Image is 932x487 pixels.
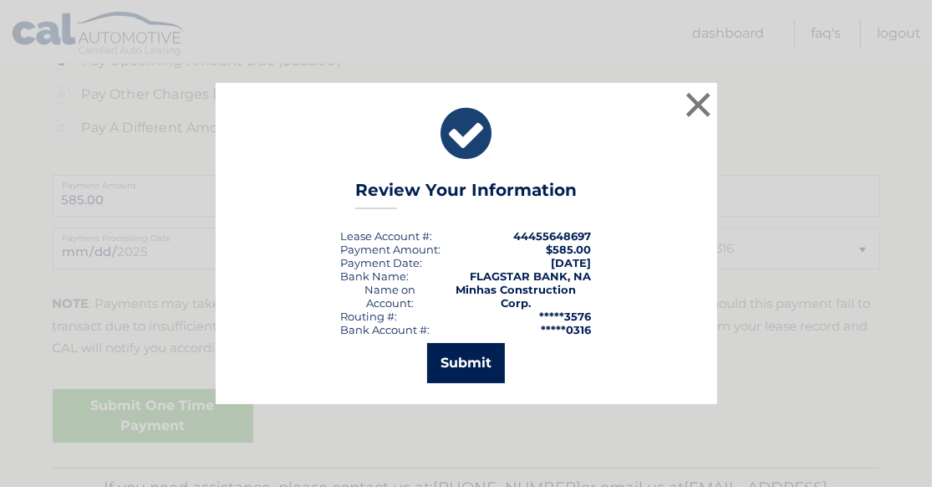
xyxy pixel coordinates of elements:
h3: Review Your Information [355,180,577,209]
div: Routing #: [341,310,398,323]
strong: FLAGSTAR BANK, NA [471,269,592,283]
div: Lease Account #: [341,229,433,243]
button: Submit [427,343,505,383]
div: Payment Amount: [341,243,441,256]
div: Bank Name: [341,269,410,283]
div: Name on Account: [341,283,441,310]
div: Bank Account #: [341,323,430,336]
span: [DATE] [552,256,592,269]
span: Payment Date [341,256,420,269]
div: : [341,256,423,269]
strong: Minhas Construction Corp. [456,283,576,310]
strong: 44455648697 [514,229,592,243]
button: × [682,88,716,121]
span: $585.00 [547,243,592,256]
